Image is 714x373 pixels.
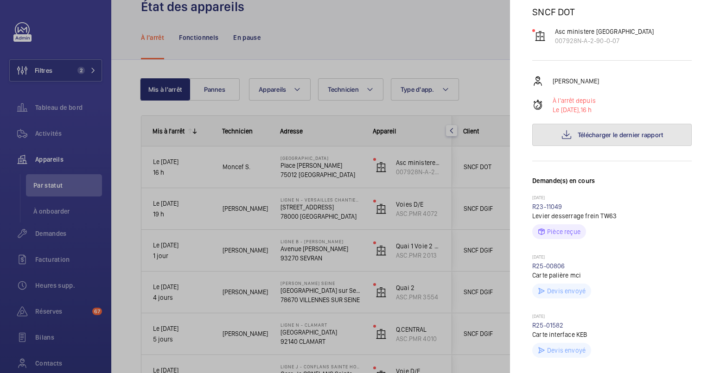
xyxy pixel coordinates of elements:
p: Carte interface KEB [532,330,692,339]
p: [DATE] [532,313,692,321]
span: Le [DATE], [553,106,580,114]
p: SNCF DOT [532,6,692,18]
a: R23-11049 [532,203,562,210]
p: Pièce reçue [547,227,580,236]
h3: Demande(s) en cours [532,176,692,195]
a: R25-01582 [532,322,564,329]
p: 007928N-A-2-90-0-07 [555,36,654,45]
p: Devis envoyé [547,346,586,355]
p: Carte palière mci [532,271,692,280]
span: Télécharger le dernier rapport [578,131,663,139]
a: R25-00806 [532,262,565,270]
img: elevator.svg [535,31,546,42]
p: À l'arrêt depuis [553,96,596,105]
p: [PERSON_NAME] [553,76,599,86]
p: [DATE] [532,254,692,261]
p: Asc ministere [GEOGRAPHIC_DATA] [555,27,654,36]
button: Télécharger le dernier rapport [532,124,692,146]
p: Devis envoyé [547,286,586,296]
p: Levier desserrage frein TW63 [532,211,692,221]
p: [DATE] [532,195,692,202]
p: 16 h [553,105,596,114]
